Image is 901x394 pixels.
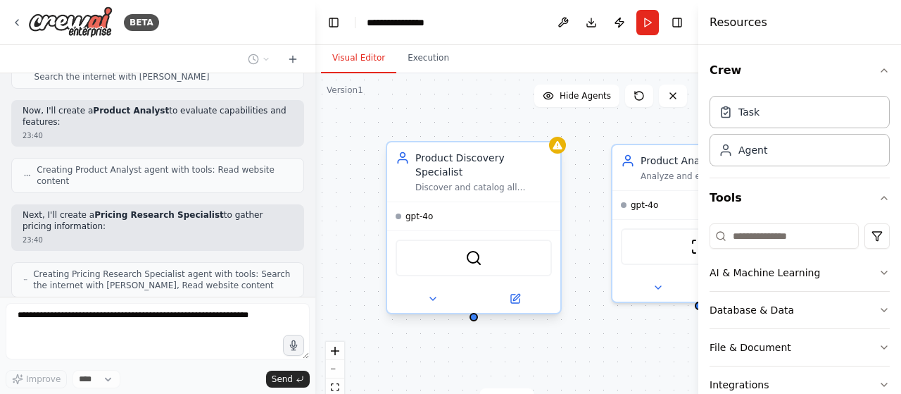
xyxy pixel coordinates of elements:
[321,44,396,73] button: Visual Editor
[37,164,292,187] span: Creating Product Analyst agent with tools: Read website content
[326,360,344,378] button: zoom out
[23,106,293,128] p: Now, I'll create a to evaluate capabilities and features:
[282,51,304,68] button: Start a new chat
[367,16,437,30] nav: breadcrumb
[324,13,344,32] button: Hide left sidebar
[23,210,293,232] p: Next, I'll create a to gather pricing information:
[28,6,113,38] img: Logo
[272,374,293,385] span: Send
[396,44,460,73] button: Execution
[242,51,276,68] button: Switch to previous chat
[327,85,363,96] div: Version 1
[6,303,310,359] textarea: To enrich screen reader interactions, please activate Accessibility in Grammarly extension settings
[93,106,169,116] strong: Product Analyst
[6,370,67,388] button: Improve
[26,374,61,385] span: Improve
[283,335,304,356] button: Click to speak your automation idea
[415,182,552,193] div: Discover and catalog all products that provide {technology} technology, along with the companies ...
[691,238,707,255] img: ScrapeWebsiteTool
[738,105,760,119] div: Task
[641,154,777,168] div: Product Analyst
[667,13,687,32] button: Hide right sidebar
[710,178,890,218] button: Tools
[534,85,619,107] button: Hide Agents
[386,144,562,317] div: Product Discovery SpecialistDiscover and catalog all products that provide {technology} technolog...
[266,371,310,388] button: Send
[710,51,890,90] button: Crew
[94,210,224,220] strong: Pricing Research Specialist
[710,292,890,328] button: Database & Data
[710,254,890,291] button: AI & Machine Learning
[465,250,482,266] img: SerperDevTool
[33,269,292,291] span: Creating Pricing Research Specialist agent with tools: Search the internet with [PERSON_NAME], Re...
[710,90,890,178] div: Crew
[611,144,787,303] div: Product AnalystAnalyze and evaluate {technology} products based on their capabilities, features, ...
[560,90,611,101] span: Hide Agents
[124,14,159,31] div: BETA
[738,143,767,157] div: Agent
[405,211,433,222] span: gpt-4o
[23,130,293,141] div: 23:40
[23,235,293,245] div: 23:40
[710,329,890,366] button: File & Document
[415,151,552,179] div: Product Discovery Specialist
[710,14,767,31] h4: Resources
[326,342,344,360] button: zoom in
[631,199,658,211] span: gpt-4o
[641,171,777,182] div: Analyze and evaluate {technology} products based on their capabilities, features, and technical s...
[475,290,555,307] button: Open in side panel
